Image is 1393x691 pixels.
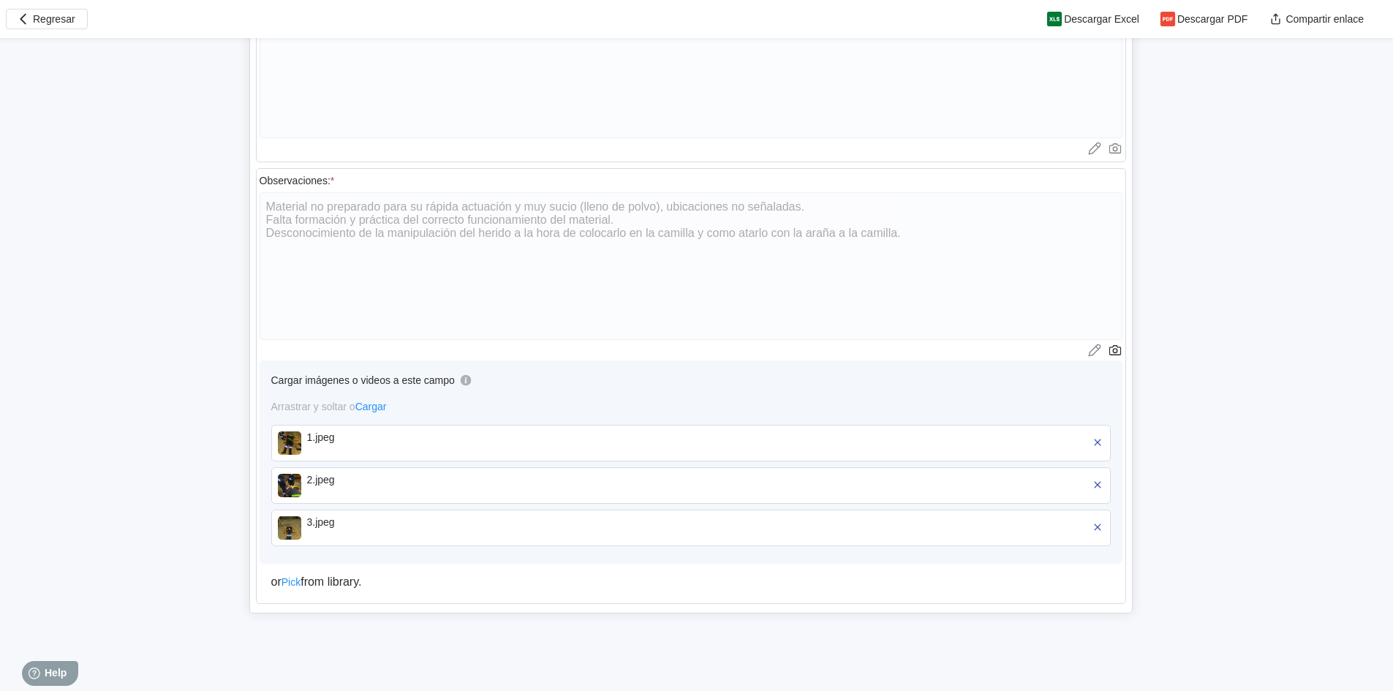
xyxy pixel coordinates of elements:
div: 3.jpeg [307,516,475,528]
span: Regresar [33,14,75,24]
img: 1.jpg [278,431,301,455]
button: Descargar Excel [1038,9,1151,29]
img: 2.jpg [278,474,301,497]
span: Pick [282,576,301,588]
span: Cargar [355,401,387,412]
button: Compartir enlace [1259,9,1375,29]
span: Compartir enlace [1286,14,1364,24]
div: or from library. [271,575,1111,589]
span: Descargar Excel [1064,14,1139,24]
img: 3.jpg [278,516,301,540]
button: Descargar PDF [1151,9,1259,29]
span: Descargar PDF [1177,14,1247,24]
div: Cargar imágenes o videos a este campo [271,374,455,386]
div: Observaciones: [260,175,335,186]
span: Arrastrar y soltar o [271,401,387,412]
button: Regresar [6,9,88,29]
div: 1.jpeg [307,431,475,443]
div: 2.jpeg [307,474,475,486]
textarea: Material no preparado para su rápida actuación y muy sucio (lleno de polvo), ubicaciones no señal... [260,192,1122,340]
